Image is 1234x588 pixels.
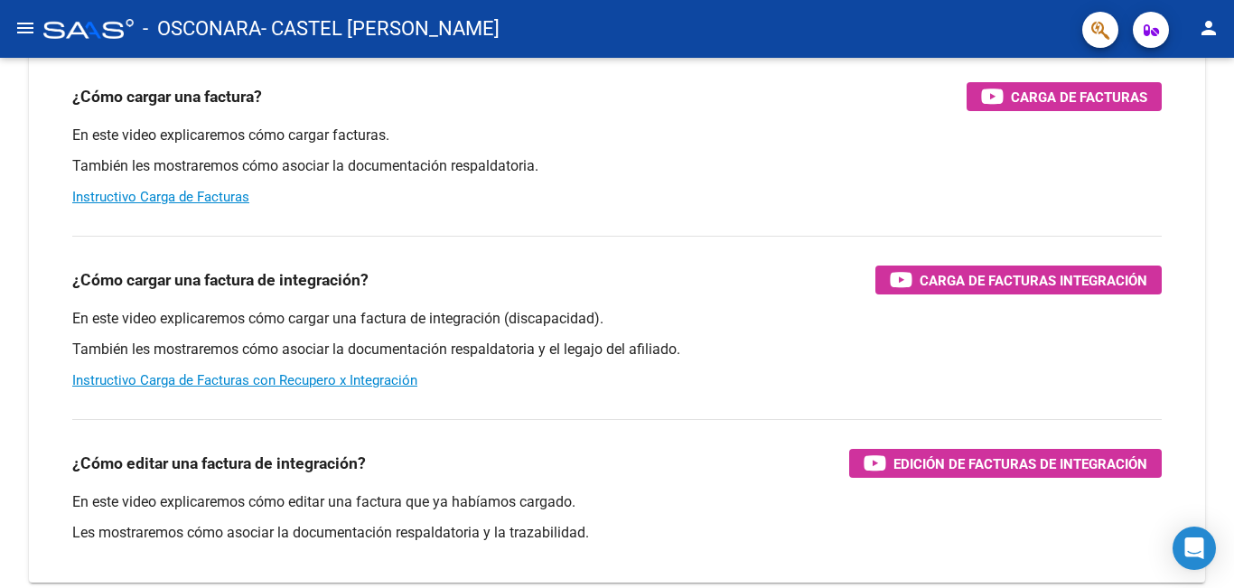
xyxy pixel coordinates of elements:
[893,453,1147,475] span: Edición de Facturas de integración
[261,9,500,49] span: - CASTEL [PERSON_NAME]
[1011,86,1147,108] span: Carga de Facturas
[143,9,261,49] span: - OSCONARA
[72,126,1162,145] p: En este video explicaremos cómo cargar facturas.
[72,267,369,293] h3: ¿Cómo cargar una factura de integración?
[72,309,1162,329] p: En este video explicaremos cómo cargar una factura de integración (discapacidad).
[875,266,1162,294] button: Carga de Facturas Integración
[920,269,1147,292] span: Carga de Facturas Integración
[849,449,1162,478] button: Edición de Facturas de integración
[967,82,1162,111] button: Carga de Facturas
[14,17,36,39] mat-icon: menu
[1198,17,1220,39] mat-icon: person
[72,523,1162,543] p: Les mostraremos cómo asociar la documentación respaldatoria y la trazabilidad.
[72,84,262,109] h3: ¿Cómo cargar una factura?
[72,372,417,388] a: Instructivo Carga de Facturas con Recupero x Integración
[72,451,366,476] h3: ¿Cómo editar una factura de integración?
[72,189,249,205] a: Instructivo Carga de Facturas
[72,340,1162,359] p: También les mostraremos cómo asociar la documentación respaldatoria y el legajo del afiliado.
[72,492,1162,512] p: En este video explicaremos cómo editar una factura que ya habíamos cargado.
[1173,527,1216,570] div: Open Intercom Messenger
[72,156,1162,176] p: También les mostraremos cómo asociar la documentación respaldatoria.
